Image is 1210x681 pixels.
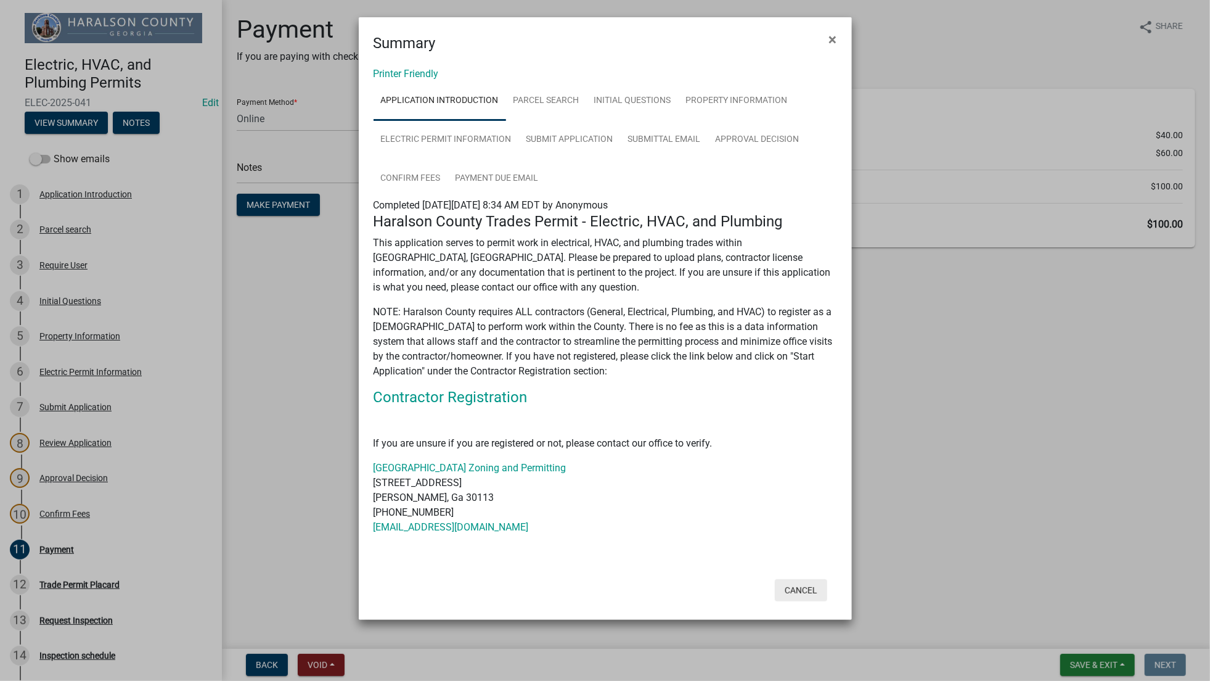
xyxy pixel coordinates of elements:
[775,579,827,601] button: Cancel
[374,120,519,160] a: Electric Permit Information
[519,120,621,160] a: Submit Application
[708,120,807,160] a: Approval Decision
[621,120,708,160] a: Submittal Email
[679,81,795,121] a: Property Information
[374,159,448,199] a: Confirm Fees
[374,462,566,474] a: [GEOGRAPHIC_DATA] Zoning and Permitting
[374,461,837,535] p: [STREET_ADDRESS] [PERSON_NAME], Ga 30113 [PHONE_NUMBER]
[829,31,837,48] span: ×
[374,32,436,54] h4: Summary
[374,389,528,406] a: Contractor Registration
[374,305,837,379] p: NOTE: Haralson County requires ALL contractors (General, Electrical, Plumbing, and HVAC) to regis...
[587,81,679,121] a: Initial Questions
[374,68,439,80] a: Printer Friendly
[448,159,546,199] a: Payment Due Email
[374,199,608,211] span: Completed [DATE][DATE] 8:34 AM EDT by Anonymous
[374,436,837,451] p: If you are unsure if you are registered or not, please contact our office to verify.
[819,22,847,57] button: Close
[374,213,837,231] h4: Haralson County Trades Permit - Electric, HVAC, and Plumbing
[506,81,587,121] a: Parcel search
[374,81,506,121] a: Application Introduction
[374,236,837,295] p: This application serves to permit work in electrical, HVAC, and plumbing trades within [GEOGRAPHI...
[374,521,529,533] a: [EMAIL_ADDRESS][DOMAIN_NAME]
